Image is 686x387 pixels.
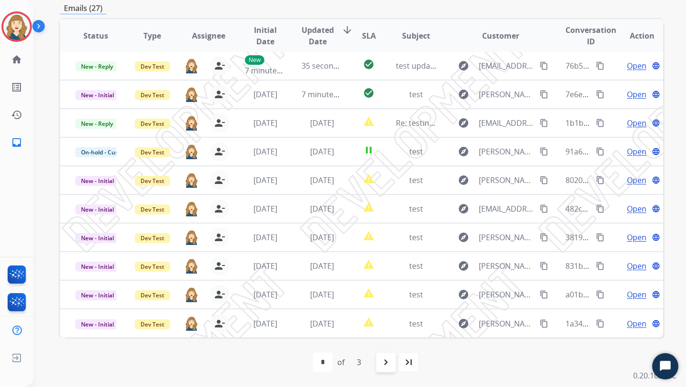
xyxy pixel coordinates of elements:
span: Dev Test [135,147,170,157]
mat-icon: person_remove [214,117,225,129]
span: [DATE] [253,118,277,128]
span: 35 seconds ago [302,61,357,71]
span: Subject [402,30,430,41]
mat-icon: home [11,54,22,65]
span: 7 minutes ago [302,89,353,100]
span: [DATE] [253,261,277,271]
span: Dev Test [135,319,170,329]
span: [DATE] [253,232,277,243]
mat-icon: language [652,119,660,127]
span: [DATE] [253,204,277,214]
span: Open [627,146,646,157]
img: agent-avatar [184,87,199,102]
span: [PERSON_NAME][EMAIL_ADDRESS][DOMAIN_NAME] [479,146,534,157]
mat-icon: person_remove [214,260,225,272]
span: Dev Test [135,233,170,243]
span: test [409,89,423,100]
span: [DATE] [310,175,334,185]
mat-icon: content_copy [596,176,605,184]
span: test [409,146,423,157]
span: 7 minutes ago [245,65,296,76]
img: avatar [3,13,30,40]
span: New - Initial [75,262,120,272]
mat-icon: person_remove [214,60,225,71]
mat-icon: language [652,204,660,213]
span: Assignee [192,30,225,41]
span: test [409,318,423,329]
mat-icon: person_remove [214,146,225,157]
span: Dev Test [135,204,170,214]
mat-icon: list_alt [11,81,22,93]
span: Open [627,117,646,129]
span: New - Initial [75,204,120,214]
mat-icon: content_copy [540,176,548,184]
img: agent-avatar [184,258,199,273]
mat-icon: content_copy [540,204,548,213]
mat-icon: history [11,109,22,121]
img: agent-avatar [184,144,199,159]
img: agent-avatar [184,230,199,244]
mat-icon: explore [458,260,469,272]
mat-icon: explore [458,203,469,214]
span: test [409,175,423,185]
span: Open [627,318,646,329]
span: test [409,232,423,243]
mat-icon: inbox [11,137,22,148]
span: Open [627,60,646,71]
span: Open [627,174,646,186]
mat-icon: arrow_downward [342,24,353,36]
mat-icon: content_copy [540,290,548,299]
span: [PERSON_NAME][EMAIL_ADDRESS][DOMAIN_NAME] [479,260,534,272]
mat-icon: content_copy [540,147,548,156]
mat-icon: check_circle [363,59,374,70]
mat-icon: content_copy [596,61,605,70]
mat-icon: explore [458,146,469,157]
mat-icon: navigate_next [380,356,392,368]
span: test [409,261,423,271]
span: [DATE] [310,204,334,214]
mat-icon: content_copy [596,204,605,213]
span: New - Initial [75,90,120,100]
span: Dev Test [135,176,170,186]
mat-icon: content_copy [540,262,548,270]
mat-icon: language [652,147,660,156]
mat-icon: content_copy [540,319,548,328]
mat-icon: explore [458,318,469,329]
mat-icon: person_remove [214,289,225,300]
svg: Open Chat [659,360,672,373]
mat-icon: language [652,262,660,270]
mat-icon: person_remove [214,318,225,329]
mat-icon: explore [458,117,469,129]
button: Start Chat [652,353,678,379]
span: [DATE] [310,118,334,128]
span: New - Reply [75,61,119,71]
span: [DATE] [253,289,277,300]
div: 3 [349,353,369,372]
mat-icon: language [652,290,660,299]
span: Open [627,232,646,243]
span: Dev Test [135,61,170,71]
mat-icon: report_problem [363,230,374,242]
mat-icon: content_copy [596,233,605,242]
span: [PERSON_NAME][EMAIL_ADDRESS][DOMAIN_NAME] [479,318,534,329]
span: New - Initial [75,290,120,300]
p: New [245,55,264,65]
mat-icon: content_copy [540,90,548,99]
mat-icon: report_problem [363,316,374,328]
img: agent-avatar [184,316,199,331]
mat-icon: content_copy [596,147,605,156]
span: Dev Test [135,290,170,300]
span: Dev Test [135,262,170,272]
span: Updated Date [302,24,334,47]
mat-icon: pause [363,144,374,156]
mat-icon: explore [458,232,469,243]
mat-icon: language [652,61,660,70]
span: On-hold - Customer [75,147,141,157]
span: [DATE] [253,89,277,100]
mat-icon: language [652,90,660,99]
mat-icon: person_remove [214,203,225,214]
span: Open [627,203,646,214]
mat-icon: content_copy [540,233,548,242]
p: 0.20.1027RC [633,370,676,381]
span: Open [627,89,646,100]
